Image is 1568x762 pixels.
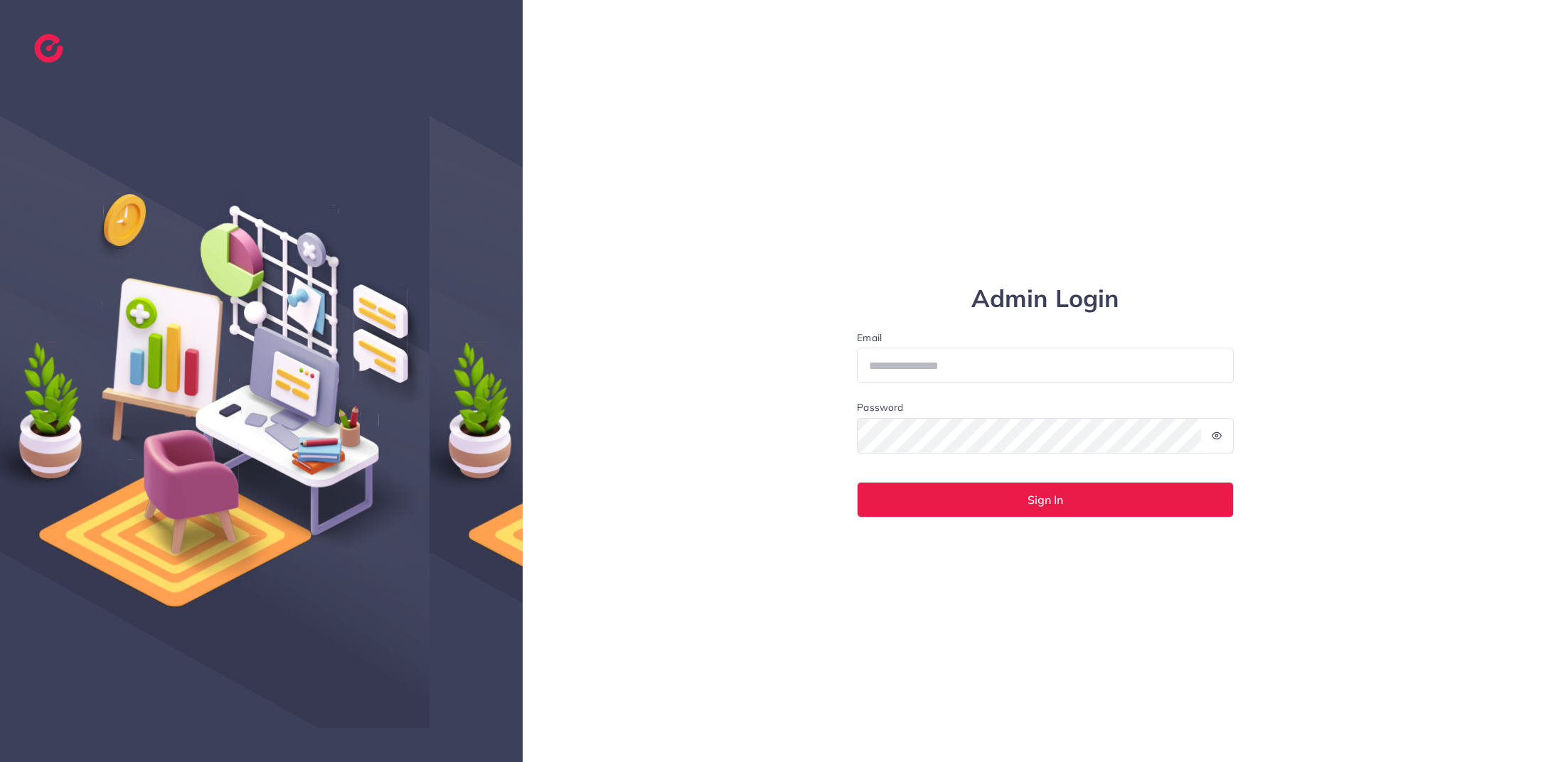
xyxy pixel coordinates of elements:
[857,400,903,414] label: Password
[857,331,1234,345] label: Email
[34,34,63,63] img: logo
[1028,494,1063,505] span: Sign In
[857,482,1234,517] button: Sign In
[857,284,1234,313] h1: Admin Login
